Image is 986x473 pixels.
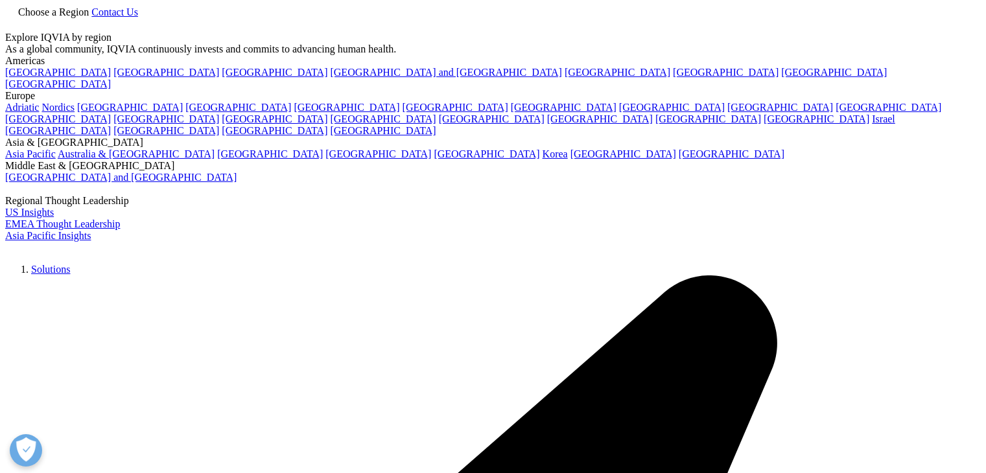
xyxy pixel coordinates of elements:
a: [GEOGRAPHIC_DATA] [570,148,676,159]
a: Solutions [31,264,70,275]
div: Middle East & [GEOGRAPHIC_DATA] [5,160,981,172]
a: [GEOGRAPHIC_DATA] [5,67,111,78]
a: [GEOGRAPHIC_DATA] [781,67,887,78]
a: [GEOGRAPHIC_DATA] [5,113,111,124]
a: [GEOGRAPHIC_DATA] [511,102,616,113]
a: [GEOGRAPHIC_DATA] [330,125,436,136]
a: [GEOGRAPHIC_DATA] [673,67,779,78]
a: Israel [872,113,895,124]
div: Explore IQVIA by region [5,32,981,43]
a: [GEOGRAPHIC_DATA] and [GEOGRAPHIC_DATA] [330,67,561,78]
a: [GEOGRAPHIC_DATA] [655,113,761,124]
a: [GEOGRAPHIC_DATA] [679,148,784,159]
div: As a global community, IQVIA continuously invests and commits to advancing human health. [5,43,981,55]
a: [GEOGRAPHIC_DATA] [5,78,111,89]
a: [GEOGRAPHIC_DATA] [5,125,111,136]
div: Europe [5,90,981,102]
a: Asia Pacific Insights [5,230,91,241]
a: [GEOGRAPHIC_DATA] [439,113,545,124]
a: [GEOGRAPHIC_DATA] [113,67,219,78]
a: Australia & [GEOGRAPHIC_DATA] [58,148,215,159]
a: [GEOGRAPHIC_DATA] [619,102,725,113]
a: [GEOGRAPHIC_DATA] [836,102,941,113]
a: [GEOGRAPHIC_DATA] [217,148,323,159]
div: Asia & [GEOGRAPHIC_DATA] [5,137,981,148]
button: Apri preferenze [10,434,42,467]
a: [GEOGRAPHIC_DATA] [434,148,539,159]
a: [GEOGRAPHIC_DATA] and [GEOGRAPHIC_DATA] [5,172,237,183]
a: [GEOGRAPHIC_DATA] [222,125,327,136]
a: [GEOGRAPHIC_DATA] [727,102,833,113]
a: [GEOGRAPHIC_DATA] [330,113,436,124]
a: [GEOGRAPHIC_DATA] [113,113,219,124]
a: Asia Pacific [5,148,56,159]
div: Regional Thought Leadership [5,195,981,207]
a: [GEOGRAPHIC_DATA] [77,102,183,113]
a: EMEA Thought Leadership [5,218,120,229]
a: Contact Us [91,6,138,17]
a: Adriatic [5,102,39,113]
div: Americas [5,55,981,67]
a: [GEOGRAPHIC_DATA] [222,67,327,78]
a: [GEOGRAPHIC_DATA] [185,102,291,113]
a: US Insights [5,207,54,218]
a: [GEOGRAPHIC_DATA] [403,102,508,113]
a: Korea [543,148,568,159]
a: [GEOGRAPHIC_DATA] [325,148,431,159]
a: [GEOGRAPHIC_DATA] [113,125,219,136]
a: [GEOGRAPHIC_DATA] [764,113,869,124]
a: Nordics [41,102,75,113]
a: [GEOGRAPHIC_DATA] [294,102,399,113]
a: [GEOGRAPHIC_DATA] [547,113,653,124]
a: [GEOGRAPHIC_DATA] [222,113,327,124]
a: [GEOGRAPHIC_DATA] [565,67,670,78]
span: Choose a Region [18,6,89,17]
